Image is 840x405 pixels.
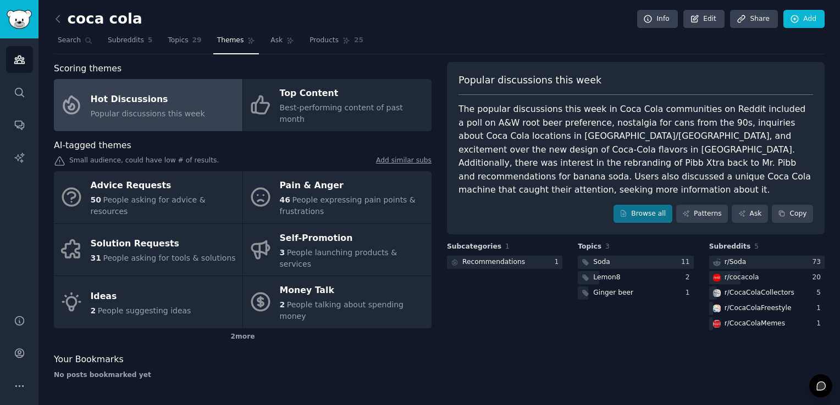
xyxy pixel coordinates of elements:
[104,32,156,54] a: Subreddits5
[447,242,501,252] span: Subcategories
[108,36,144,46] span: Subreddits
[605,243,610,250] span: 3
[280,300,285,309] span: 2
[732,205,768,223] a: Ask
[783,10,825,29] a: Add
[725,288,794,298] div: r/ CocaColaCollectors
[709,256,825,269] a: r/Soda73
[681,257,694,267] div: 11
[91,235,236,253] div: Solution Requests
[270,36,283,46] span: Ask
[280,300,404,320] span: People talking about spending money
[280,195,290,204] span: 46
[578,256,693,269] a: Soda11
[713,289,721,297] img: CocaColaCollectors
[54,224,242,276] a: Solution Requests31People asking for tools & solutions
[91,288,191,305] div: Ideas
[54,79,242,131] a: Hot DiscussionsPopular discussions this week
[614,205,672,223] a: Browse all
[816,288,825,298] div: 5
[168,36,188,46] span: Topics
[676,205,728,223] a: Patterns
[709,242,751,252] span: Subreddits
[354,36,363,46] span: 25
[280,282,426,300] div: Money Talk
[310,36,339,46] span: Products
[816,319,825,329] div: 1
[458,74,601,87] span: Popular discussions this week
[91,306,96,315] span: 2
[54,171,242,223] a: Advice Requests50People asking for advice & resources
[148,36,153,46] span: 5
[578,271,693,285] a: Lemon82
[593,273,620,283] div: Lemon8
[91,195,206,216] span: People asking for advice & resources
[7,10,32,29] img: GummySearch logo
[280,248,397,268] span: People launching products & services
[709,271,825,285] a: cocacolar/cocacola20
[280,248,285,257] span: 3
[91,177,237,195] div: Advice Requests
[91,109,205,118] span: Popular discussions this week
[713,305,721,312] img: CocaColaFreestyle
[713,274,721,282] img: cocacola
[192,36,202,46] span: 29
[54,276,242,328] a: Ideas2People suggesting ideas
[593,257,610,267] div: Soda
[280,103,403,123] span: Best-performing content of past month
[280,85,426,103] div: Top Content
[91,91,205,108] div: Hot Discussions
[243,276,432,328] a: Money Talk2People talking about spending money
[217,36,244,46] span: Themes
[280,177,426,195] div: Pain & Anger
[267,32,298,54] a: Ask
[243,171,432,223] a: Pain & Anger46People expressing pain points & frustrations
[725,257,747,267] div: r/ Soda
[462,257,525,267] div: Recommendations
[213,32,259,54] a: Themes
[91,254,101,262] span: 31
[54,32,96,54] a: Search
[713,320,721,328] img: CocaColaMemes
[54,370,432,380] div: No posts bookmarked yet
[54,139,131,153] span: AI-tagged themes
[458,103,813,197] div: The popular discussions this week in Coca Cola communities on Reddit included a poll on A&W root ...
[812,273,825,283] div: 20
[306,32,367,54] a: Products25
[243,224,432,276] a: Self-Promotion3People launching products & services
[816,303,825,313] div: 1
[98,306,191,315] span: People suggesting ideas
[58,36,81,46] span: Search
[725,273,759,283] div: r/ cocacola
[54,353,124,367] span: Your Bookmarks
[725,319,785,329] div: r/ CocaColaMemes
[730,10,777,29] a: Share
[54,328,432,346] div: 2 more
[447,256,562,269] a: Recommendations1
[686,288,694,298] div: 1
[578,286,693,300] a: Ginger beer1
[725,303,792,313] div: r/ CocaColaFreestyle
[54,156,432,167] div: Small audience, could have low # of results.
[812,257,825,267] div: 73
[280,229,426,247] div: Self-Promotion
[164,32,205,54] a: Topics29
[555,257,563,267] div: 1
[772,205,813,223] button: Copy
[709,317,825,331] a: CocaColaMemesr/CocaColaMemes1
[505,243,510,250] span: 1
[686,273,694,283] div: 2
[709,302,825,316] a: CocaColaFreestyler/CocaColaFreestyle1
[578,242,601,252] span: Topics
[91,195,101,204] span: 50
[593,288,633,298] div: Ginger beer
[376,156,432,167] a: Add similar subs
[54,10,142,28] h2: coca cola
[280,195,416,216] span: People expressing pain points & frustrations
[54,62,121,76] span: Scoring themes
[709,286,825,300] a: CocaColaCollectorsr/CocaColaCollectors5
[637,10,678,29] a: Info
[103,254,235,262] span: People asking for tools & solutions
[754,243,759,250] span: 5
[683,10,725,29] a: Edit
